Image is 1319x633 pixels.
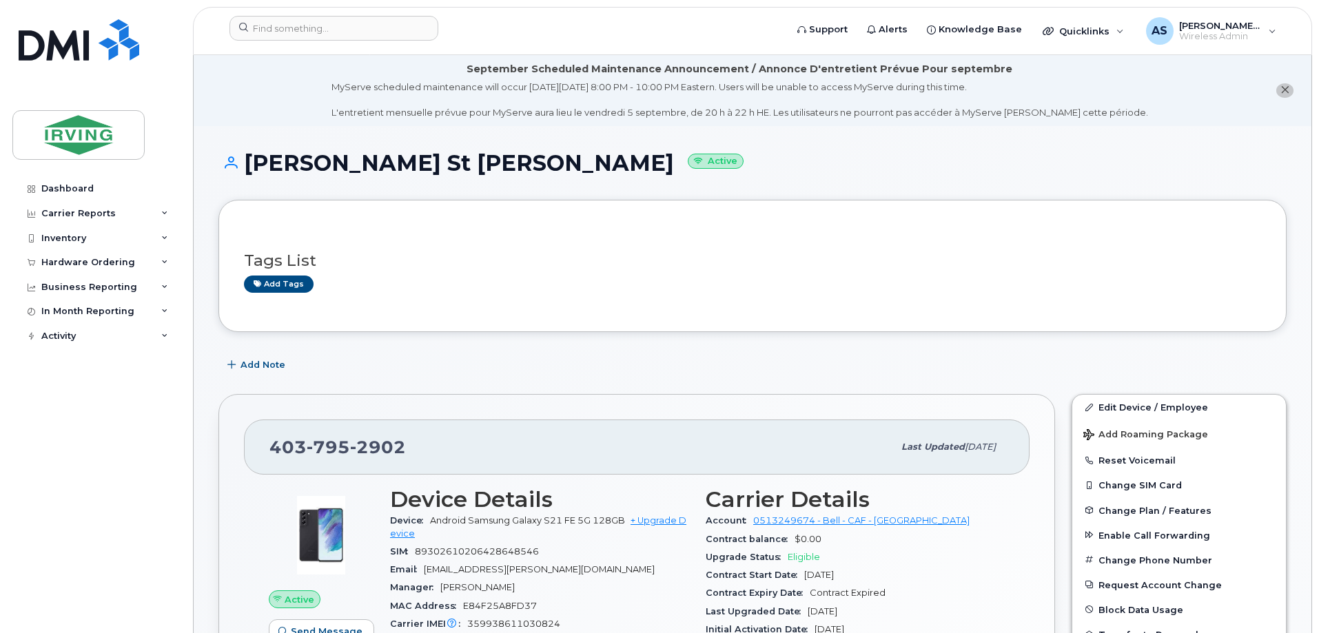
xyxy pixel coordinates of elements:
[1072,419,1286,448] button: Add Roaming Package
[440,582,515,592] span: [PERSON_NAME]
[1098,505,1211,515] span: Change Plan / Features
[241,358,285,371] span: Add Note
[706,606,808,616] span: Last Upgraded Date
[280,494,362,577] img: image20231002-3703462-abbrul.jpeg
[706,588,810,598] span: Contract Expiry Date
[808,606,837,616] span: [DATE]
[688,154,744,169] small: Active
[706,552,788,562] span: Upgrade Status
[218,151,1287,175] h1: [PERSON_NAME] St [PERSON_NAME]
[1072,395,1286,419] a: Edit Device / Employee
[804,570,834,580] span: [DATE]
[706,487,1005,512] h3: Carrier Details
[706,515,753,526] span: Account
[706,570,804,580] span: Contract Start Date
[415,546,539,557] span: 89302610206428648546
[706,534,795,544] span: Contract balance
[1072,572,1286,597] button: Request Account Change
[1072,473,1286,497] button: Change SIM Card
[424,564,655,574] span: [EMAIL_ADDRESS][PERSON_NAME][DOMAIN_NAME]
[795,534,821,544] span: $0.00
[244,276,314,293] a: Add tags
[390,546,415,557] span: SIM
[218,353,297,377] button: Add Note
[1072,597,1286,622] button: Block Data Usage
[390,515,686,538] a: + Upgrade Device
[467,619,560,629] span: 359938611030824
[390,601,463,611] span: MAC Address
[1083,429,1208,442] span: Add Roaming Package
[430,515,625,526] span: Android Samsung Galaxy S21 FE 5G 128GB
[390,487,689,512] h3: Device Details
[788,552,820,562] span: Eligible
[1098,530,1210,540] span: Enable Call Forwarding
[331,81,1148,119] div: MyServe scheduled maintenance will occur [DATE][DATE] 8:00 PM - 10:00 PM Eastern. Users will be u...
[810,588,886,598] span: Contract Expired
[390,515,430,526] span: Device
[1072,523,1286,548] button: Enable Call Forwarding
[244,252,1261,269] h3: Tags List
[285,593,314,606] span: Active
[463,601,537,611] span: E84F25A8FD37
[1072,448,1286,473] button: Reset Voicemail
[1072,548,1286,572] button: Change Phone Number
[390,564,424,574] span: Email
[390,582,440,592] span: Manager
[901,442,965,452] span: Last updated
[467,62,1012,76] div: September Scheduled Maintenance Announcement / Annonce D'entretient Prévue Pour septembre
[307,437,350,457] span: 795
[965,442,996,452] span: [DATE]
[390,619,467,629] span: Carrier IMEI
[1276,83,1294,98] button: close notification
[753,515,970,526] a: 0513249674 - Bell - CAF - [GEOGRAPHIC_DATA]
[1072,498,1286,523] button: Change Plan / Features
[269,437,406,457] span: 403
[350,437,406,457] span: 2902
